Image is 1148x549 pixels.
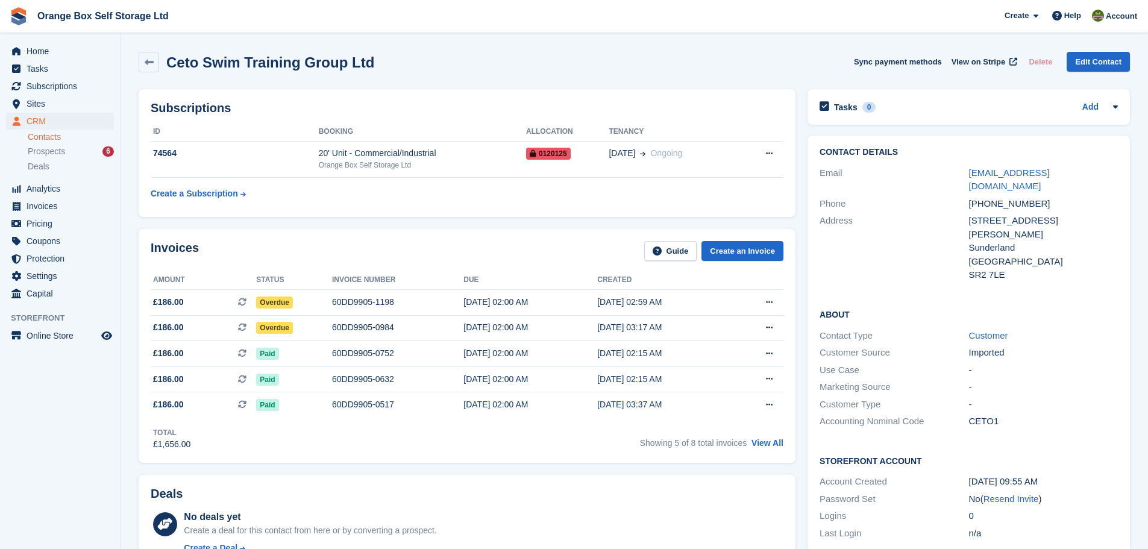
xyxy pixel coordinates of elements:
span: Coupons [27,233,99,249]
div: [DATE] 02:00 AM [463,373,597,386]
div: Address [820,214,968,282]
a: Create an Invoice [701,241,783,261]
span: Create [1005,10,1029,22]
span: Invoices [27,198,99,215]
span: Settings [27,268,99,284]
h2: Deals [151,487,183,501]
span: £186.00 [153,296,184,309]
a: menu [6,43,114,60]
div: Imported [969,346,1118,360]
span: Analytics [27,180,99,197]
a: menu [6,198,114,215]
div: [DATE] 02:00 AM [463,347,597,360]
span: Protection [27,250,99,267]
div: [STREET_ADDRESS][PERSON_NAME] [969,214,1118,241]
img: stora-icon-8386f47178a22dfd0bd8f6a31ec36ba5ce8667c1dd55bd0f319d3a0aa187defe.svg [10,7,28,25]
div: [DATE] 02:00 AM [463,321,597,334]
a: Orange Box Self Storage Ltd [33,6,174,26]
div: Account Created [820,475,968,489]
th: Due [463,271,597,290]
span: Subscriptions [27,78,99,95]
span: Account [1106,10,1137,22]
div: 0 [969,509,1118,523]
span: £186.00 [153,373,184,386]
span: View on Stripe [952,56,1005,68]
th: Amount [151,271,256,290]
a: menu [6,250,114,267]
span: CRM [27,113,99,130]
h2: Tasks [834,102,858,113]
div: [DATE] 02:59 AM [597,296,731,309]
span: Help [1064,10,1081,22]
div: - [969,380,1118,394]
div: CETO1 [969,415,1118,428]
a: Resend Invite [983,494,1039,504]
div: [DATE] 03:17 AM [597,321,731,334]
div: [DATE] 09:55 AM [969,475,1118,489]
a: menu [6,268,114,284]
a: [EMAIL_ADDRESS][DOMAIN_NAME] [969,168,1050,192]
span: Prospects [28,146,65,157]
div: 60DD9905-0632 [332,373,463,386]
div: Create a deal for this contact from here or by converting a prospect. [184,524,436,537]
div: 0 [862,102,876,113]
div: No [969,492,1118,506]
span: Capital [27,285,99,302]
a: menu [6,285,114,302]
a: Deals [28,160,114,173]
th: Tenancy [609,122,739,142]
div: 74564 [151,147,319,160]
div: Marketing Source [820,380,968,394]
div: SR2 7LE [969,268,1118,282]
th: Allocation [526,122,609,142]
span: Paid [256,399,278,411]
a: Preview store [99,328,114,343]
a: Add [1082,101,1099,115]
a: View All [751,438,783,448]
div: No deals yet [184,510,436,524]
div: Customer Type [820,398,968,412]
span: Storefront [11,312,120,324]
span: £186.00 [153,321,184,334]
div: Total [153,427,190,438]
div: [DATE] 02:15 AM [597,373,731,386]
h2: Subscriptions [151,101,783,115]
h2: Contact Details [820,148,1118,157]
span: £186.00 [153,347,184,360]
div: Email [820,166,968,193]
th: Status [256,271,332,290]
a: Customer [969,330,1008,340]
div: [DATE] 03:37 AM [597,398,731,411]
span: 0120125 [526,148,571,160]
div: [DATE] 02:15 AM [597,347,731,360]
a: menu [6,95,114,112]
button: Delete [1024,52,1057,72]
h2: About [820,308,1118,320]
div: 6 [102,146,114,157]
div: Customer Source [820,346,968,360]
div: Password Set [820,492,968,506]
button: Sync payment methods [854,52,942,72]
a: Prospects 6 [28,145,114,158]
div: Accounting Nominal Code [820,415,968,428]
a: menu [6,215,114,232]
a: Create a Subscription [151,183,246,205]
span: Sites [27,95,99,112]
span: Paid [256,348,278,360]
div: - [969,363,1118,377]
span: Online Store [27,327,99,344]
span: Paid [256,374,278,386]
th: Booking [319,122,526,142]
a: Edit Contact [1067,52,1130,72]
img: Pippa White [1092,10,1104,22]
span: Pricing [27,215,99,232]
div: £1,656.00 [153,438,190,451]
div: 60DD9905-1198 [332,296,463,309]
h2: Storefront Account [820,454,1118,466]
a: Guide [644,241,697,261]
th: Created [597,271,731,290]
a: menu [6,60,114,77]
span: ( ) [980,494,1042,504]
div: Create a Subscription [151,187,238,200]
h2: Ceto Swim Training Group Ltd [166,54,374,71]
